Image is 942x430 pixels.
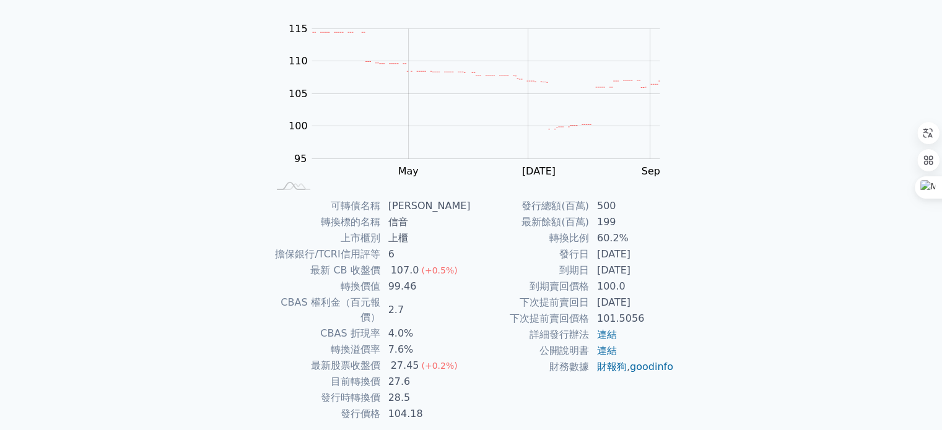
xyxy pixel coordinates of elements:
td: 最新股票收盤價 [268,358,381,374]
td: 發行時轉換價 [268,390,381,406]
td: 轉換標的名稱 [268,214,381,230]
td: 2.7 [381,295,471,325]
td: 7.6% [381,342,471,358]
td: 60.2% [590,230,674,246]
td: 擔保銀行/TCRI信用評等 [268,246,381,262]
tspan: May [398,165,418,177]
tspan: 100 [289,120,308,132]
a: 連結 [597,345,617,356]
td: 公開說明書 [471,343,590,359]
td: [PERSON_NAME] [381,198,471,214]
td: [DATE] [590,262,674,278]
td: 下次提前賣回價格 [471,311,590,327]
td: 最新餘額(百萬) [471,214,590,230]
td: 100.0 [590,278,674,295]
a: 連結 [597,329,617,340]
td: 上市櫃別 [268,230,381,246]
td: 199 [590,214,674,230]
td: 99.46 [381,278,471,295]
td: 最新 CB 收盤價 [268,262,381,278]
td: 發行總額(百萬) [471,198,590,214]
tspan: [DATE] [522,165,556,177]
div: 107.0 [388,263,422,278]
td: 500 [590,198,674,214]
tspan: Sep [642,165,660,177]
a: 財報狗 [597,361,627,372]
td: 轉換價值 [268,278,381,295]
g: Chart [282,23,678,177]
td: 4.0% [381,325,471,342]
td: CBAS 權利金（百元報價） [268,295,381,325]
td: 101.5056 [590,311,674,327]
a: goodinfo [630,361,673,372]
td: [DATE] [590,295,674,311]
td: 轉換比例 [471,230,590,246]
td: 發行價格 [268,406,381,422]
td: 104.18 [381,406,471,422]
td: 財務數據 [471,359,590,375]
td: 到期賣回價格 [471,278,590,295]
td: 6 [381,246,471,262]
span: (+0.5%) [421,265,457,275]
td: 目前轉換價 [268,374,381,390]
tspan: 115 [289,23,308,35]
tspan: 110 [289,55,308,67]
td: 發行日 [471,246,590,262]
td: 信音 [381,214,471,230]
tspan: 105 [289,88,308,100]
td: , [590,359,674,375]
td: 下次提前賣回日 [471,295,590,311]
td: 27.6 [381,374,471,390]
td: 可轉債名稱 [268,198,381,214]
td: CBAS 折現率 [268,325,381,342]
td: 到期日 [471,262,590,278]
span: (+0.2%) [421,361,457,371]
td: 詳細發行辦法 [471,327,590,343]
td: 上櫃 [381,230,471,246]
td: 轉換溢價率 [268,342,381,358]
td: 28.5 [381,390,471,406]
td: [DATE] [590,246,674,262]
div: 27.45 [388,358,422,373]
tspan: 95 [294,153,307,165]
